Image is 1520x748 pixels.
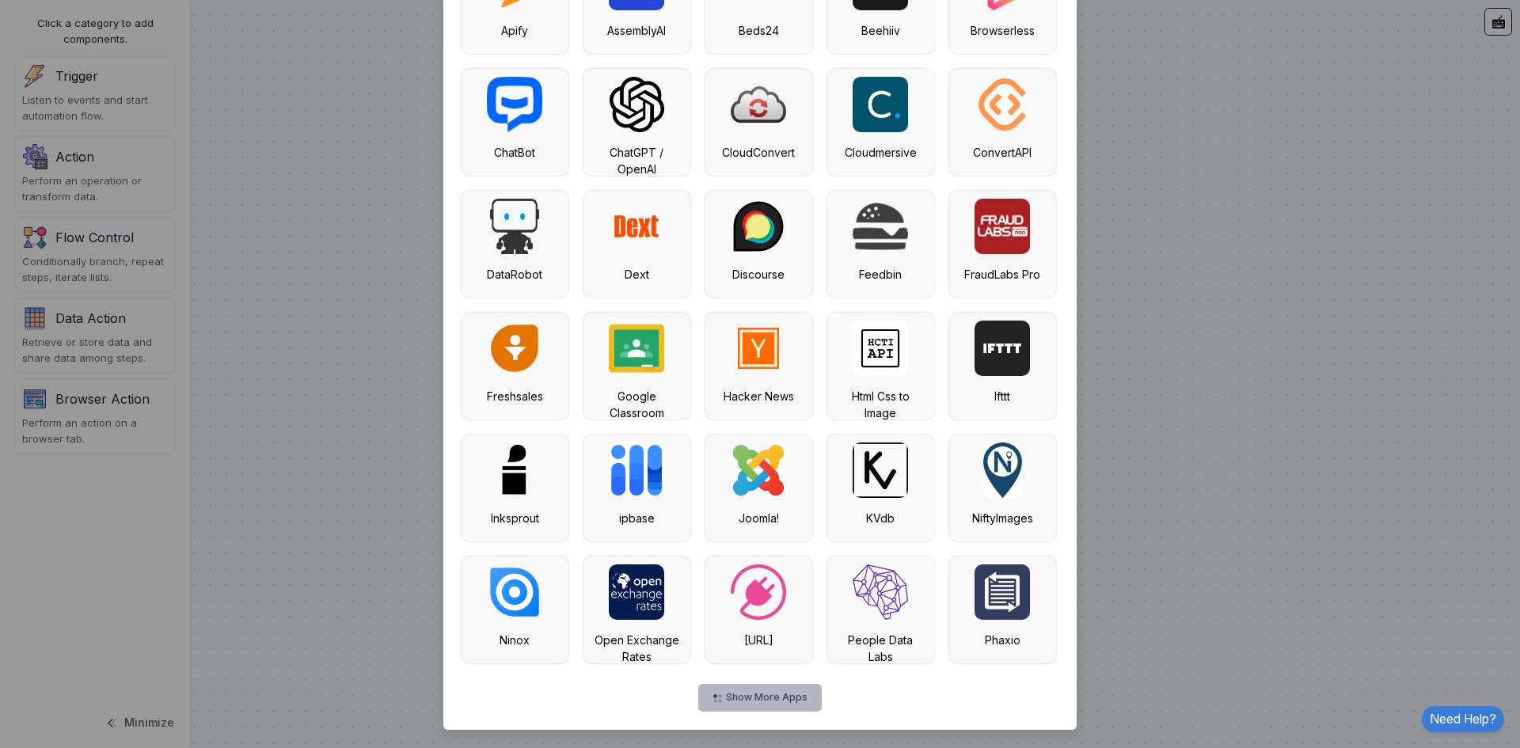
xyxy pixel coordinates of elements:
[853,442,908,498] img: kvdb.jpg
[835,388,926,421] div: Html Css to Image
[957,632,1048,648] div: Phaxio
[1422,706,1504,732] a: Need Help?
[731,77,786,132] img: cloudconvert.png
[713,388,804,404] div: Hacker News
[853,77,908,132] img: cloudmersive.jpg
[469,632,560,648] div: Ninox
[975,564,1030,620] img: phaxio.jpg
[853,321,908,376] img: html-css-to-image.png
[975,321,1030,376] img: ifttt.png
[591,510,682,526] div: ipbase
[609,321,664,376] img: google-classroom.svg
[713,266,804,283] div: Discourse
[713,510,804,526] div: Joomla!
[835,510,926,526] div: KVdb
[853,199,908,254] img: feedbin.png
[487,77,542,132] img: chatbot.png
[835,22,926,39] div: Beehiiv
[487,321,542,376] img: freshsales.png
[591,632,682,665] div: Open Exchange Rates
[469,144,560,161] div: ChatBot
[975,77,1030,132] img: convert-api.jpg
[469,22,560,39] div: Apify
[975,199,1030,254] img: fraudlabs-pro.jpg
[487,564,542,620] img: ninox.svg
[835,266,926,283] div: Feedbin
[957,22,1048,39] div: Browserless
[591,144,682,177] div: ChatGPT / OpenAI
[957,144,1048,161] div: ConvertAPI
[469,266,560,283] div: DataRobot
[853,564,908,620] img: people-data-labs.png
[591,266,682,283] div: Dext
[609,442,664,498] img: ipbase.jpeg
[487,442,542,498] img: inksprout.png
[835,632,926,665] div: People Data Labs
[957,388,1048,404] div: Ifttt
[731,321,786,376] img: hackernews.png
[731,564,786,620] img: openpm-ai.png
[983,442,1022,498] img: nifty-images.jpg
[591,388,682,421] div: Google Classroom
[957,510,1048,526] div: NiftyImages
[835,144,926,161] div: Cloudmersive
[610,77,664,132] img: openai.png
[469,510,560,526] div: Inksprout
[609,564,664,620] img: openexchangerates.jpg
[713,144,804,161] div: CloudConvert
[731,199,786,254] img: discourse.png
[609,199,664,254] img: dext.png
[731,442,786,498] img: joomla.png
[490,199,539,254] img: datarobot.png
[713,22,804,39] div: Beds24
[957,266,1048,283] div: FraudLabs Pro
[698,684,821,712] button: Show More Apps
[591,22,682,39] div: AssemblyAI
[713,632,804,648] div: [URL]
[469,388,560,404] div: Freshsales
